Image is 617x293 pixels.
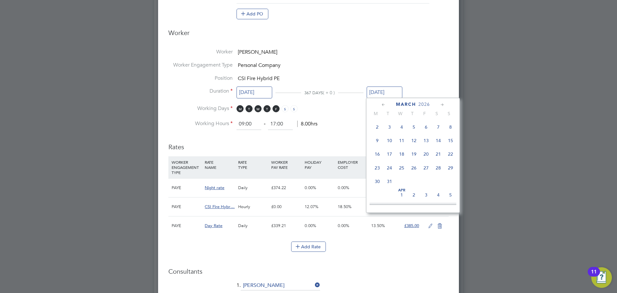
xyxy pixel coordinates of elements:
[591,267,612,288] button: Open Resource Center, 11 new notifications
[323,90,335,96] span: ( + 0 )
[273,105,280,112] span: F
[168,120,233,127] label: Working Hours
[263,121,267,127] span: ‐
[305,204,318,209] span: 12.07%
[432,134,444,147] span: 14
[291,105,298,112] span: S
[591,272,597,280] div: 11
[270,179,303,197] div: £374.22
[418,102,430,107] span: 2026
[205,223,222,228] span: Day Rate
[237,118,261,130] input: 08:00
[205,204,235,209] span: CSI Fire Hybr…
[383,162,396,174] span: 24
[168,267,449,276] h3: Consultants
[268,118,293,130] input: 17:00
[408,189,420,201] span: 2
[420,134,432,147] span: 13
[282,105,289,112] span: S
[396,189,408,201] span: 1
[420,148,432,160] span: 20
[371,175,383,188] span: 30
[305,223,316,228] span: 0.00%
[303,156,336,173] div: HOLIDAY PAY
[241,281,320,290] input: Search for...
[270,156,303,173] div: WORKER PAY RATE
[420,162,432,174] span: 27
[237,9,268,19] button: Add PO
[237,105,244,112] span: M
[170,156,203,178] div: WORKER ENGAGEMENT TYPE
[420,189,432,201] span: 3
[237,197,270,216] div: Hourly
[432,121,444,133] span: 7
[420,121,432,133] span: 6
[444,148,457,160] span: 22
[170,197,203,216] div: PAYE
[431,111,443,116] span: S
[336,156,369,173] div: EMPLOYER COST
[237,156,270,173] div: RATE TYPE
[396,102,416,107] span: March
[444,134,457,147] span: 15
[444,162,457,174] span: 29
[168,105,233,112] label: Working Days
[367,87,402,98] input: Select one
[408,134,420,147] span: 12
[168,62,233,69] label: Worker Engagement Type
[371,148,383,160] span: 16
[370,111,382,116] span: M
[444,189,457,201] span: 5
[203,156,236,173] div: RATE NAME
[408,148,420,160] span: 19
[264,105,271,112] span: T
[382,111,394,116] span: T
[304,90,323,96] span: 367 DAYS
[396,189,408,192] span: Apr
[396,162,408,174] span: 25
[406,111,418,116] span: T
[246,105,253,112] span: T
[371,223,385,228] span: 13.50%
[418,111,431,116] span: F
[443,111,455,116] span: S
[371,121,383,133] span: 2
[396,121,408,133] span: 4
[338,204,352,209] span: 18.50%
[396,148,408,160] span: 18
[371,162,383,174] span: 23
[383,121,396,133] span: 3
[238,49,277,55] span: [PERSON_NAME]
[205,185,224,190] span: Night rate
[338,223,349,228] span: 0.00%
[238,62,281,69] span: Personal Company
[383,134,396,147] span: 10
[383,175,396,188] span: 31
[238,75,280,82] span: CSI Fire Hybrid PE
[170,216,203,235] div: PAYE
[432,148,444,160] span: 21
[408,162,420,174] span: 26
[432,189,444,201] span: 4
[305,185,316,190] span: 0.00%
[237,87,272,98] input: Select one
[371,134,383,147] span: 9
[297,121,317,127] span: 8.00hrs
[255,105,262,112] span: W
[270,216,303,235] div: £339.21
[168,49,233,55] label: Worker
[270,197,303,216] div: £0.00
[168,136,449,151] h3: Rates
[444,121,457,133] span: 8
[338,185,349,190] span: 0.00%
[168,88,233,95] label: Duration
[383,148,396,160] span: 17
[291,242,326,252] button: Add Rate
[237,216,270,235] div: Daily
[168,75,233,82] label: Position
[394,111,406,116] span: W
[432,162,444,174] span: 28
[168,29,449,42] h3: Worker
[170,179,203,197] div: PAYE
[408,121,420,133] span: 5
